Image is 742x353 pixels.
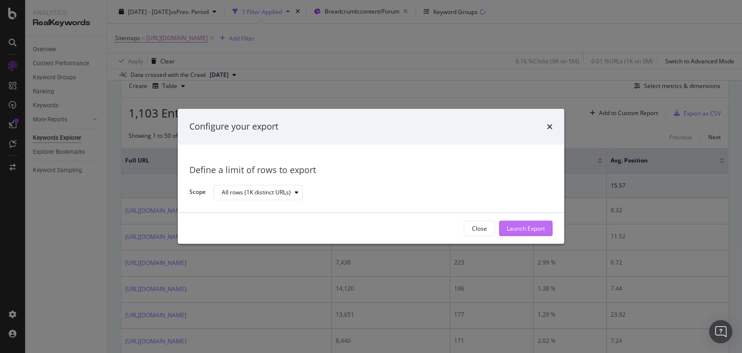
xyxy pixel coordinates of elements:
[214,185,303,200] button: All rows (1K distinct URLs)
[189,120,278,133] div: Configure your export
[507,224,545,233] div: Launch Export
[178,109,564,244] div: modal
[189,164,553,176] div: Define a limit of rows to export
[464,221,495,236] button: Close
[189,188,206,199] label: Scope
[222,190,291,195] div: All rows (1K distinct URLs)
[547,120,553,133] div: times
[472,224,487,233] div: Close
[709,320,732,343] div: Open Intercom Messenger
[499,221,553,236] button: Launch Export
